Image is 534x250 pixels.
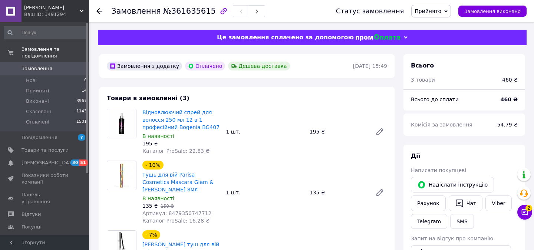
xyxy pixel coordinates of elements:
[26,108,51,115] span: Скасовані
[450,214,474,229] button: SMS
[411,214,447,229] a: Telegram
[501,96,518,102] b: 460 ₴
[22,134,57,141] span: Повідомлення
[76,108,87,115] span: 1143
[411,195,446,211] button: Рахунок
[223,126,306,137] div: 1 шт.
[26,119,49,125] span: Оплачені
[502,76,518,83] div: 460 ₴
[411,167,466,173] span: Написати покупцеві
[76,98,87,105] span: 3967
[142,161,164,170] div: - 10%
[411,236,493,241] span: Запит на відгук про компанію
[161,204,174,209] span: 150 ₴
[142,133,174,139] span: В наявності
[307,187,369,198] div: 135 ₴
[411,177,494,193] button: Надіслати інструкцію
[22,147,69,154] span: Товари та послуги
[22,191,69,205] span: Панель управління
[372,124,387,139] a: Редагувати
[142,172,214,193] a: Тушь для вій Parisa Cosmetics Mascara Glam & [PERSON_NAME] 8мл
[353,63,387,69] time: [DATE] 15:49
[22,46,89,59] span: Замовлення та повідомлення
[411,62,434,69] span: Всього
[107,95,189,102] span: Товари в замовленні (3)
[356,34,400,41] img: evopay logo
[217,34,354,41] span: Це замовлення сплачено за допомогою
[24,11,89,18] div: Ваш ID: 3491294
[22,172,69,185] span: Показники роботи компанії
[79,159,88,166] span: 51
[82,88,87,94] span: 14
[228,62,290,70] div: Дешева доставка
[411,96,459,102] span: Всього до сплати
[458,6,527,17] button: Замовлення виконано
[336,7,404,15] div: Статус замовлення
[26,98,49,105] span: Виконані
[372,185,387,200] a: Редагувати
[70,159,79,166] span: 30
[107,62,182,70] div: Замовлення з додатку
[163,7,216,16] span: №361635615
[307,126,369,137] div: 195 ₴
[142,195,174,201] span: В наявності
[84,77,87,84] span: 0
[142,109,220,130] a: Відновлюючий спрей для волосся 250 мл 12 в 1 професійний Bogenia BG407
[142,218,210,224] span: Каталог ProSale: 16.28 ₴
[185,62,225,70] div: Оплачено
[464,9,521,14] span: Замовлення виконано
[142,140,220,147] div: 195 ₴
[24,4,80,11] span: ANNET
[223,187,306,198] div: 1 шт.
[485,195,511,211] a: Viber
[22,211,41,218] span: Відгуки
[109,161,134,190] img: Тушь для вій Parisa Cosmetics Mascara Glam & Glow чорна 8мл
[142,148,210,154] span: Каталог ProSale: 22.83 ₴
[96,7,102,15] div: Повернутися назад
[22,159,76,166] span: [DEMOGRAPHIC_DATA]
[22,224,42,230] span: Покупці
[415,8,441,14] span: Прийнято
[4,26,88,39] input: Пошук
[517,205,532,220] button: Чат з покупцем2
[142,230,160,239] div: - 7%
[411,122,472,128] span: Комісія за замовлення
[449,195,482,211] button: Чат
[26,88,49,94] span: Прийняті
[22,65,52,72] span: Замовлення
[142,210,211,216] span: Артикул: 8479350747712
[107,109,136,138] img: Відновлюючий спрей для волосся 250 мл 12 в 1 професійний Bogenia BG407
[411,152,420,159] span: Дії
[78,134,85,141] span: 7
[525,204,532,210] span: 2
[26,77,37,84] span: Нові
[76,119,87,125] span: 1501
[142,203,158,209] span: 135 ₴
[111,7,161,16] span: Замовлення
[411,77,435,83] span: 3 товари
[497,122,518,128] span: 54.79 ₴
